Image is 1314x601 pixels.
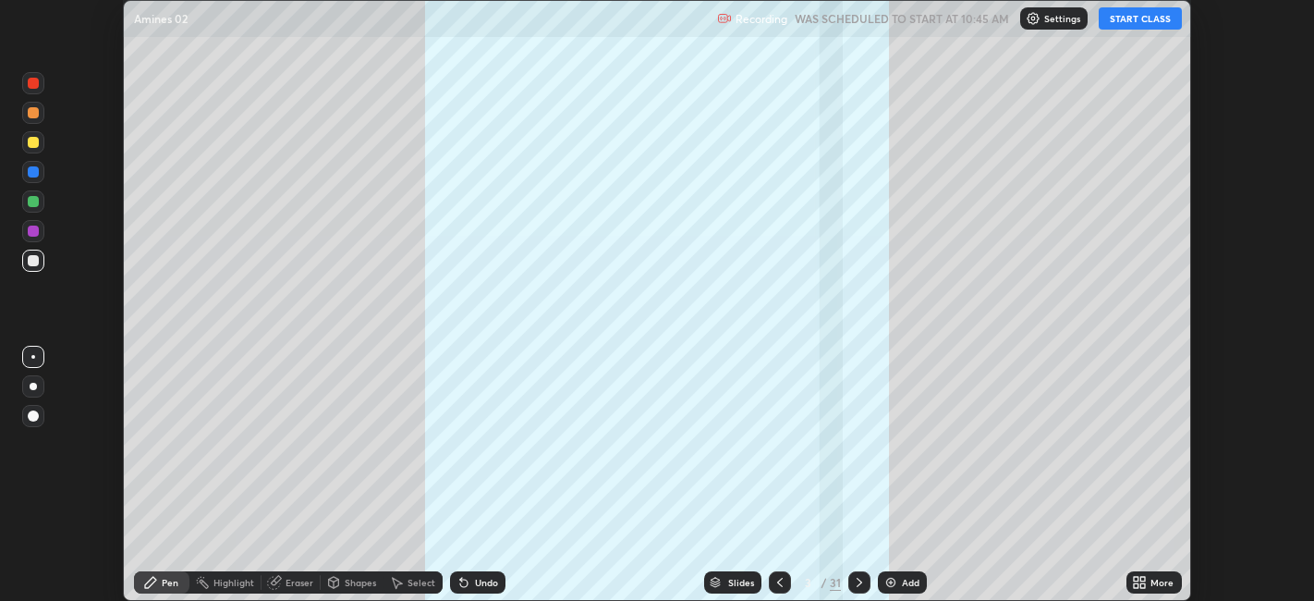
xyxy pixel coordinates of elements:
[1026,11,1040,26] img: class-settings-icons
[213,578,254,587] div: Highlight
[902,578,919,587] div: Add
[162,578,178,587] div: Pen
[286,578,313,587] div: Eraser
[795,10,1009,27] h5: WAS SCHEDULED TO START AT 10:45 AM
[821,577,826,588] div: /
[345,578,376,587] div: Shapes
[1044,14,1080,23] p: Settings
[883,575,898,590] img: add-slide-button
[728,578,754,587] div: Slides
[830,574,841,591] div: 31
[475,578,498,587] div: Undo
[134,11,188,26] p: Amines 02
[798,577,817,588] div: 3
[1150,578,1174,587] div: More
[408,578,435,587] div: Select
[736,12,787,26] p: Recording
[717,11,732,26] img: recording.375f2c34.svg
[1099,7,1182,30] button: START CLASS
